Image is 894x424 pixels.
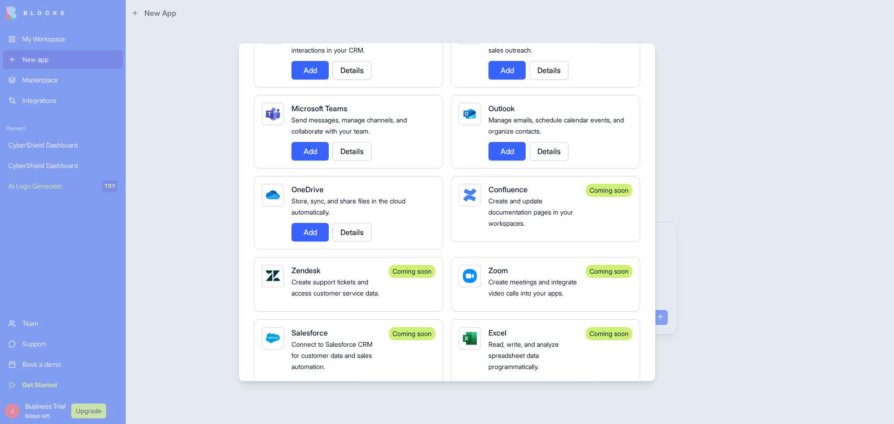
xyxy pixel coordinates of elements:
[586,264,632,277] div: Coming soon
[291,265,320,275] span: Zendesk
[7,54,179,81] div: jhough says…
[35,54,179,74] div: What happens when my trail runs out ?
[9,268,177,276] div: Waiting for a teammate
[291,184,324,194] span: OneDrive
[291,141,329,160] button: Add
[7,81,179,173] div: The Blocks Team says…
[291,328,328,337] span: Salesforce
[71,5,95,12] h1: Blocks
[488,328,507,337] span: Excel
[291,115,407,135] span: Send messages, manage channels, and collaborate with your team.
[488,184,528,194] span: Confluence
[529,61,569,79] button: Details
[291,103,347,113] span: Microsoft Teams
[488,115,624,135] span: Manage emails, schedule calendar events, and organize contacts.
[291,61,329,79] button: Add
[529,141,569,160] button: Details
[160,301,175,316] button: Send a message…
[389,327,435,340] div: Coming soon
[23,138,74,145] b: under 2 hours
[15,154,123,159] div: The Blocks Team • AI Agent • 19m ago
[27,5,41,20] img: Profile image for Michal
[7,81,153,152] div: You’ll get replies here and in your email:✉️[EMAIL_ADDRESS][DOMAIN_NAME]Our usual reply time🕒unde...
[47,268,54,276] img: Profile image for Michal
[389,264,435,277] div: Coming soon
[43,59,171,68] div: What happens when my trail runs out ?
[79,12,122,21] p: Within 2 hours
[488,265,508,275] span: Zoom
[488,34,609,54] span: Find leads, enrich contacts, and automate sales outreach.
[29,305,37,312] button: Emoji picker
[488,141,526,160] button: Add
[488,103,515,113] span: Outlook
[586,183,632,196] div: Coming soon
[146,4,163,21] button: Home
[44,305,52,312] button: Gif picker
[586,327,632,340] div: Coming soon
[488,277,577,296] span: Create meetings and integrate video calls into your apps.
[488,340,559,370] span: Read, write, and analyze spreadsheet data programmatically.
[15,87,145,123] div: You’ll get replies here and in your email: ✉️
[488,196,573,227] span: Create and update documentation pages in your workspaces.
[53,5,68,20] img: Profile image for Tal
[291,222,329,241] button: Add
[8,285,178,301] textarea: Message…
[291,277,379,296] span: Create support tickets and access customer service data.
[291,34,402,54] span: Manage relationships, deals, and track interactions in your CRM.
[14,305,22,312] button: Upload attachment
[15,106,89,122] b: [EMAIL_ADDRESS][DOMAIN_NAME]
[332,61,372,79] button: Details
[291,340,372,370] span: Connect to Salesforce CRM for customer data and sales automation.
[40,5,54,20] div: Profile image for Sharon
[291,196,406,215] span: Store, sync, and share files in the cloud automatically.
[58,268,65,276] img: Profile image for Tal
[15,128,145,146] div: Our usual reply time 🕒
[163,4,180,20] div: Close
[488,61,526,79] button: Add
[52,268,60,276] div: Profile image for Sharon
[59,305,67,312] button: Start recording
[332,141,372,160] button: Details
[332,222,372,241] button: Details
[6,4,24,21] button: go back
